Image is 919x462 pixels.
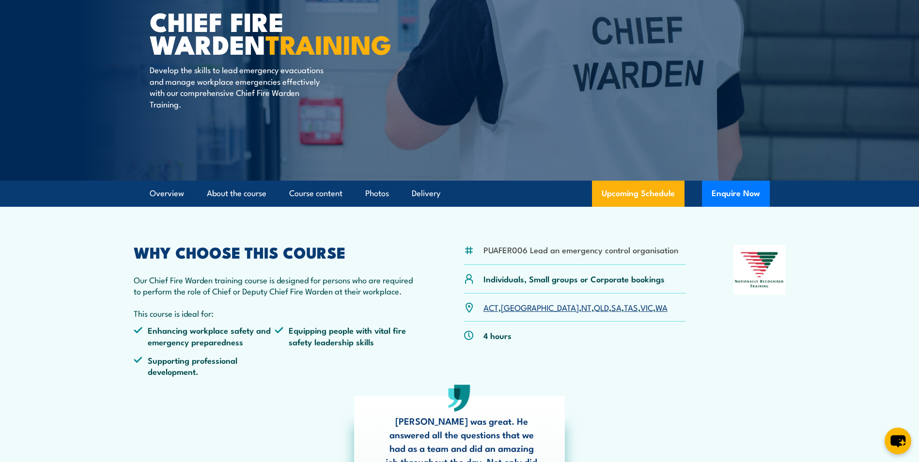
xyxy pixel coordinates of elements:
strong: TRAINING [265,23,391,63]
a: Photos [365,181,389,206]
p: Our Chief Fire Warden training course is designed for persons who are required to perform the rol... [134,274,417,297]
li: Equipping people with vital fire safety leadership skills [275,324,416,347]
a: Upcoming Schedule [592,181,685,207]
button: Enquire Now [702,181,770,207]
a: Course content [289,181,343,206]
h2: WHY CHOOSE THIS COURSE [134,245,417,259]
p: , , , , , , , [483,302,668,313]
p: Individuals, Small groups or Corporate bookings [483,273,665,284]
h1: Chief Fire Warden [150,10,389,55]
a: WA [655,301,668,313]
li: PUAFER006 Lead an emergency control organisation [483,244,678,255]
button: chat-button [885,428,911,454]
img: Nationally Recognised Training logo. [733,245,786,294]
p: 4 hours [483,330,512,341]
a: Delivery [412,181,440,206]
a: Overview [150,181,184,206]
a: NT [581,301,592,313]
li: Enhancing workplace safety and emergency preparedness [134,324,275,347]
a: SA [611,301,622,313]
a: [GEOGRAPHIC_DATA] [501,301,579,313]
p: This course is ideal for: [134,308,417,319]
p: Develop the skills to lead emergency evacuations and manage workplace emergencies effectively wit... [150,64,327,109]
li: Supporting professional development. [134,354,275,377]
a: ACT [483,301,498,313]
a: TAS [624,301,638,313]
a: About the course [207,181,266,206]
a: VIC [640,301,653,313]
a: QLD [594,301,609,313]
